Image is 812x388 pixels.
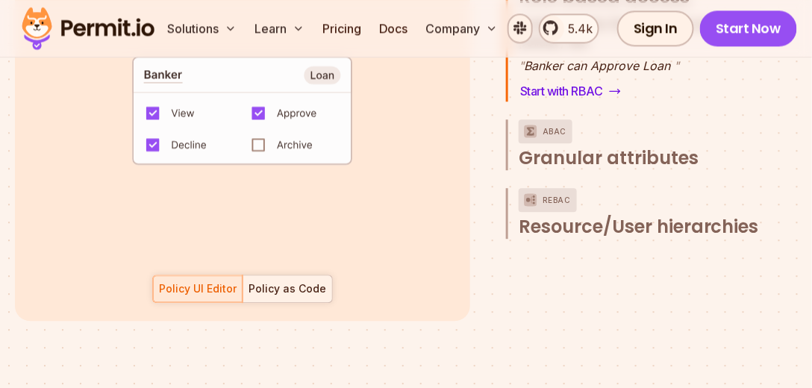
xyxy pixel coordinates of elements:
[161,13,243,43] button: Solutions
[373,13,413,43] a: Docs
[519,81,622,101] a: Start with RBAC
[543,188,571,212] p: ReBAC
[617,10,694,46] a: Sign In
[249,13,310,43] button: Learn
[15,3,161,54] img: Permit logo
[419,13,504,43] button: Company
[519,15,797,101] div: RBACRole based access
[519,57,765,75] p: Banker can Approve Loan
[560,19,593,37] span: 5.4k
[700,10,798,46] a: Start Now
[243,275,333,303] button: Policy as Code
[539,13,599,43] a: 5.4k
[543,119,566,143] p: ABAC
[519,146,699,170] span: Granular attributes
[519,215,759,239] span: Resource/User hierarchies
[674,58,679,73] span: "
[519,188,797,239] button: ReBACResource/User hierarchies
[316,13,367,43] a: Pricing
[519,119,797,170] button: ABACGranular attributes
[519,58,524,73] span: "
[249,281,326,296] div: Policy as Code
